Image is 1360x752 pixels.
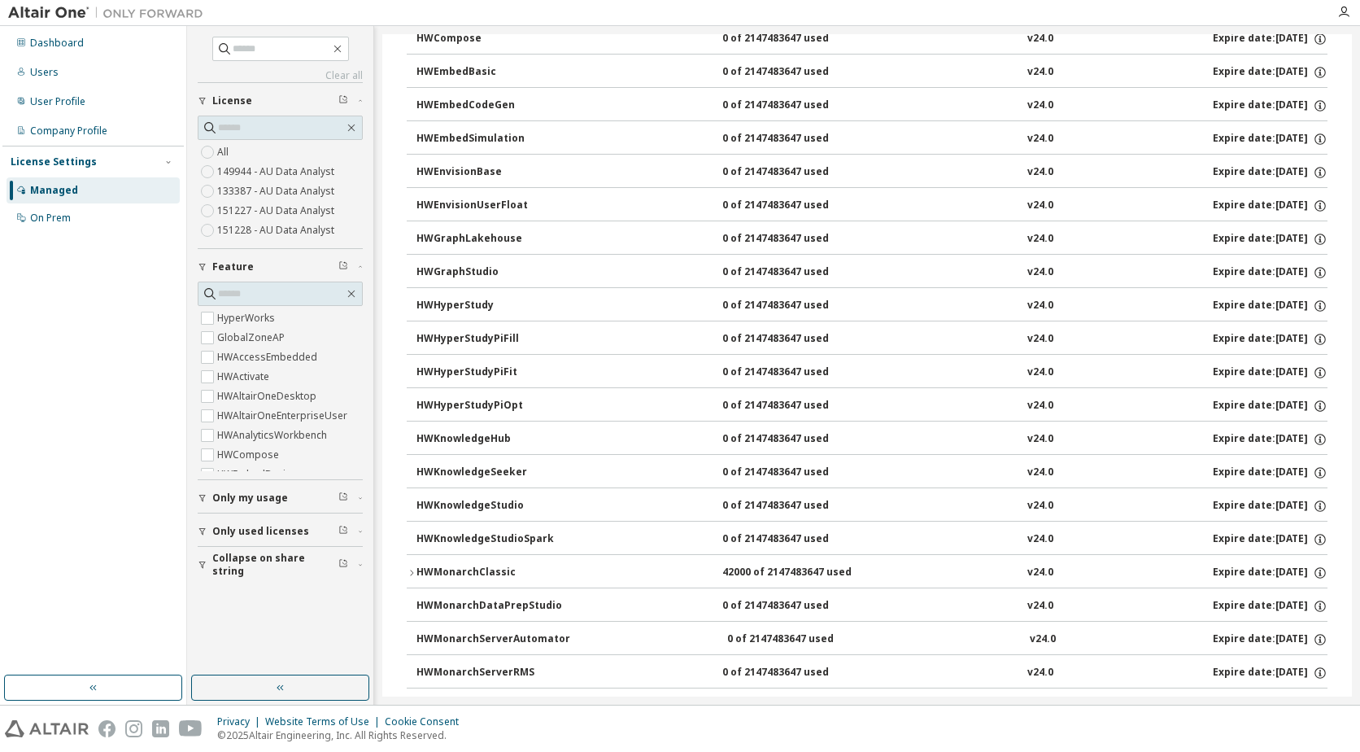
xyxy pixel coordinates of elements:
[416,488,1327,524] button: HWKnowledgeStudio0 of 2147483647 usedv24.0Expire date:[DATE]
[722,32,869,46] div: 0 of 2147483647 used
[217,426,330,445] label: HWAnalyticsWorkbench
[722,299,869,313] div: 0 of 2147483647 used
[212,94,252,107] span: License
[198,69,363,82] a: Clear all
[198,514,363,549] button: Only used licenses
[1027,532,1053,547] div: v24.0
[722,132,869,146] div: 0 of 2147483647 used
[1213,566,1327,580] div: Expire date: [DATE]
[722,98,869,113] div: 0 of 2147483647 used
[1027,466,1053,480] div: v24.0
[30,212,71,225] div: On Prem
[198,547,363,583] button: Collapse on share string
[416,689,1327,724] button: HWMonarchServerRW0 of 2147483647 usedv24.0Expire date:[DATE]
[1213,32,1327,46] div: Expire date: [DATE]
[1027,599,1053,614] div: v24.0
[416,55,1327,90] button: HWEmbedBasic0 of 2147483647 usedv24.0Expire date:[DATE]
[212,525,309,538] span: Only used licenses
[1027,499,1053,514] div: v24.0
[1213,165,1327,180] div: Expire date: [DATE]
[416,655,1327,691] button: HWMonarchServerRMS0 of 2147483647 usedv24.0Expire date:[DATE]
[1213,265,1327,280] div: Expire date: [DATE]
[1027,299,1053,313] div: v24.0
[416,255,1327,291] button: HWGraphStudio0 of 2147483647 usedv24.0Expire date:[DATE]
[407,555,1327,591] button: HWMonarchClassic42000 of 2147483647 usedv24.0Expire date:[DATE]
[722,399,869,413] div: 0 of 2147483647 used
[217,201,338,221] label: 151227 - AU Data Analyst
[338,525,348,538] span: Clear filter
[416,466,563,480] div: HWKnowledgeSeeker
[416,365,563,380] div: HWHyperStudyPiFit
[30,125,107,138] div: Company Profile
[1213,299,1327,313] div: Expire date: [DATE]
[1027,566,1053,580] div: v24.0
[1213,666,1327,680] div: Expire date: [DATE]
[416,599,563,614] div: HWMonarchDataPrepStudio
[416,288,1327,324] button: HWHyperStudy0 of 2147483647 usedv24.0Expire date:[DATE]
[416,321,1327,357] button: HWHyperStudyPiFill0 of 2147483647 usedv24.0Expire date:[DATE]
[1027,165,1053,180] div: v24.0
[198,249,363,285] button: Feature
[722,499,869,514] div: 0 of 2147483647 used
[416,221,1327,257] button: HWGraphLakehouse0 of 2147483647 usedv24.0Expire date:[DATE]
[30,37,84,50] div: Dashboard
[416,88,1327,124] button: HWEmbedCodeGen0 of 2147483647 usedv24.0Expire date:[DATE]
[1027,98,1053,113] div: v24.0
[1030,632,1056,647] div: v24.0
[1027,365,1053,380] div: v24.0
[98,720,116,737] img: facebook.svg
[1027,65,1053,80] div: v24.0
[212,260,254,273] span: Feature
[1027,132,1053,146] div: v24.0
[30,66,59,79] div: Users
[1213,632,1327,647] div: Expire date: [DATE]
[722,232,869,247] div: 0 of 2147483647 used
[722,666,869,680] div: 0 of 2147483647 used
[722,365,869,380] div: 0 of 2147483647 used
[722,332,869,347] div: 0 of 2147483647 used
[265,715,385,728] div: Website Terms of Use
[1213,365,1327,380] div: Expire date: [DATE]
[217,406,351,426] label: HWAltairOneEnterpriseUser
[338,260,348,273] span: Clear filter
[212,492,288,505] span: Only my usage
[217,328,288,348] label: GlobalZoneAP
[217,181,338,201] label: 133387 - AU Data Analyst
[722,432,869,447] div: 0 of 2147483647 used
[722,65,869,80] div: 0 of 2147483647 used
[217,445,282,465] label: HWCompose
[416,532,563,547] div: HWKnowledgeStudioSpark
[1027,666,1053,680] div: v24.0
[416,632,570,647] div: HWMonarchServerAutomator
[212,552,338,578] span: Collapse on share string
[1213,466,1327,480] div: Expire date: [DATE]
[416,522,1327,557] button: HWKnowledgeStudioSpark0 of 2147483647 usedv24.0Expire date:[DATE]
[30,95,85,108] div: User Profile
[722,466,869,480] div: 0 of 2147483647 used
[385,715,469,728] div: Cookie Consent
[11,155,97,168] div: License Settings
[416,388,1327,424] button: HWHyperStudyPiOpt0 of 2147483647 usedv24.0Expire date:[DATE]
[1213,132,1327,146] div: Expire date: [DATE]
[338,558,348,571] span: Clear filter
[416,155,1327,190] button: HWEnvisionBase0 of 2147483647 usedv24.0Expire date:[DATE]
[416,188,1327,224] button: HWEnvisionUserFloat0 of 2147483647 usedv24.0Expire date:[DATE]
[416,666,563,680] div: HWMonarchServerRMS
[416,499,563,514] div: HWKnowledgeStudio
[416,21,1327,57] button: HWCompose0 of 2147483647 usedv24.0Expire date:[DATE]
[416,455,1327,491] button: HWKnowledgeSeeker0 of 2147483647 usedv24.0Expire date:[DATE]
[338,492,348,505] span: Clear filter
[416,299,563,313] div: HWHyperStudy
[1213,532,1327,547] div: Expire date: [DATE]
[416,132,563,146] div: HWEmbedSimulation
[416,399,563,413] div: HWHyperStudyPiOpt
[217,367,272,387] label: HWActivate
[416,566,563,580] div: HWMonarchClassic
[416,355,1327,391] button: HWHyperStudyPiFit0 of 2147483647 usedv24.0Expire date:[DATE]
[217,162,338,181] label: 149944 - AU Data Analyst
[1027,232,1053,247] div: v24.0
[1027,399,1053,413] div: v24.0
[217,348,320,367] label: HWAccessEmbedded
[416,332,563,347] div: HWHyperStudyPiFill
[1213,199,1327,213] div: Expire date: [DATE]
